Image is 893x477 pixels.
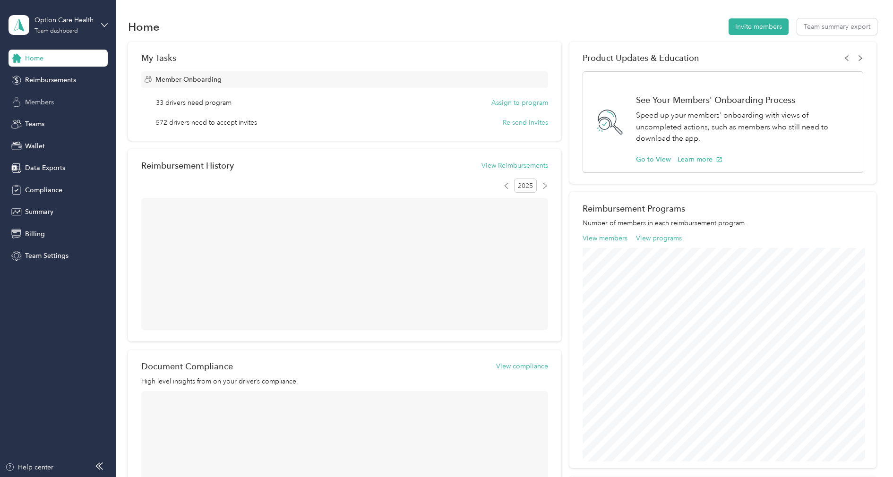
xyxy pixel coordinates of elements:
button: View members [583,233,627,243]
span: Teams [25,119,44,129]
h2: Document Compliance [141,361,233,371]
p: Number of members in each reimbursement program. [583,218,863,228]
span: Product Updates & Education [583,53,699,63]
span: Billing [25,229,45,239]
button: Help center [5,462,53,472]
button: Re-send invites [503,118,548,128]
span: 572 drivers need to accept invites [156,118,257,128]
span: Members [25,97,54,107]
span: 33 drivers need program [156,98,232,108]
span: 2025 [514,179,537,193]
button: Assign to program [491,98,548,108]
span: Compliance [25,185,62,195]
span: Summary [25,207,53,217]
button: Invite members [729,18,789,35]
button: View programs [636,233,682,243]
div: Team dashboard [34,28,78,34]
h2: Reimbursement Programs [583,204,863,213]
button: Go to View [636,154,671,164]
p: Speed up your members' onboarding with views of uncompleted actions, such as members who still ne... [636,110,853,145]
h1: Home [128,22,160,32]
iframe: Everlance-gr Chat Button Frame [840,424,893,477]
span: Wallet [25,141,45,151]
span: Home [25,53,43,63]
button: Learn more [678,154,722,164]
h1: See Your Members' Onboarding Process [636,95,853,105]
span: Data Exports [25,163,65,173]
span: Reimbursements [25,75,76,85]
p: High level insights from on your driver’s compliance. [141,376,548,386]
span: Team Settings [25,251,69,261]
span: Member Onboarding [155,75,222,85]
div: My Tasks [141,53,548,63]
h2: Reimbursement History [141,161,234,170]
button: View Reimbursements [481,161,548,170]
button: View compliance [496,361,548,371]
div: Option Care Health [34,15,94,25]
button: Team summary export [797,18,877,35]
